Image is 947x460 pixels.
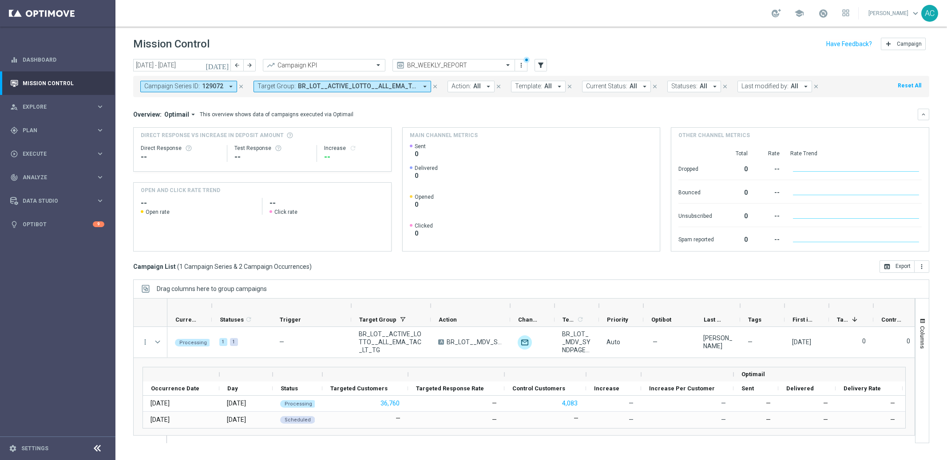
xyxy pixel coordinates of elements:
button: open_in_browser Export [880,260,915,273]
button: close [812,82,820,91]
span: Delivered [786,385,814,392]
button: person_search Explore keyboard_arrow_right [10,103,105,110]
button: Mission Control [10,80,105,87]
i: settings [9,444,17,452]
i: more_vert [141,338,149,346]
span: ( [177,263,179,271]
span: All [473,83,481,90]
button: close [651,82,659,91]
button: arrow_back [231,59,243,71]
span: 0 [415,172,438,180]
button: Optimail arrow_drop_down [162,110,200,118]
div: There are unsaved changes [523,57,530,63]
span: All [791,83,798,90]
button: close [431,82,439,91]
span: Open rate [146,208,170,216]
span: Click rate [274,208,297,216]
span: Increase [594,385,619,392]
colored-tag: Processing [280,399,317,408]
div: -- [324,152,384,162]
div: Analyze [10,173,96,181]
ng-select: BR_WEEKLY_REPORT [392,59,515,71]
i: lightbulb [10,220,18,228]
i: keyboard_arrow_down [920,111,927,118]
i: arrow_drop_down [189,110,197,118]
span: Campaign [897,41,922,47]
h4: OPEN AND CLICK RATE TREND [141,186,220,194]
i: arrow_forward [246,62,253,68]
i: keyboard_arrow_right [96,149,104,158]
div: -- [758,208,780,222]
div: — [836,396,903,411]
div: Direct Response [141,145,220,152]
button: equalizer Dashboard [10,56,105,63]
span: Calculate column [244,315,252,324]
i: close [813,83,819,90]
i: more_vert [518,62,525,69]
span: Current Status: [586,83,627,90]
div: Execute [10,150,96,158]
label: 0 [907,337,910,345]
i: close [722,83,728,90]
div: Data Studio keyboard_arrow_right [10,197,105,204]
i: equalizer [10,56,18,64]
button: Statuses: All arrow_drop_down [667,81,721,92]
i: keyboard_arrow_right [96,102,104,111]
div: 1 [219,338,227,346]
span: Priority [607,316,628,323]
multiple-options-button: Export to CSV [880,263,929,270]
span: Statuses: [671,83,697,90]
span: A [438,339,444,345]
span: Statuses [220,316,244,323]
span: Occurrence Date [151,385,199,392]
div: 0 [725,208,748,222]
button: more_vert [517,60,526,71]
span: ) [309,263,312,271]
h3: Overview: [133,110,162,118]
label: 0 [862,337,866,345]
button: Action: All arrow_drop_down [448,81,495,92]
div: play_circle_outline Execute keyboard_arrow_right [10,150,105,157]
span: Last Modified By [704,316,725,323]
i: keyboard_arrow_right [96,126,104,134]
span: keyboard_arrow_down [911,8,920,18]
i: person_search [10,103,18,111]
button: arrow_forward [243,59,256,71]
span: Processing [179,340,207,346]
i: keyboard_arrow_right [96,197,104,205]
span: 1 Campaign Series & 2 Campaign Occurrences [179,263,309,271]
button: Reset All [897,81,922,90]
div: Row Groups [157,285,267,292]
div: Rate [758,150,780,157]
span: Delivery Rate [844,385,881,392]
img: Optimail [518,335,532,350]
input: Select date range [133,59,231,71]
span: Explore [23,104,96,110]
span: Current Status [175,316,197,323]
div: -- [141,152,220,162]
button: close [237,82,245,91]
div: Test Response [234,145,309,152]
i: arrow_back [234,62,240,68]
i: close [432,83,438,90]
h4: Other channel metrics [678,131,750,139]
label: — [574,414,579,422]
button: gps_fixed Plan keyboard_arrow_right [10,127,105,134]
div: AC [921,5,938,22]
span: Target Group [359,316,396,323]
span: Analyze [23,175,96,180]
div: -- [758,185,780,199]
i: refresh [349,145,357,152]
span: Tags [748,316,761,323]
i: more_vert [918,263,925,270]
span: — [721,416,726,423]
i: play_circle_outline [10,150,18,158]
div: -- [758,161,780,175]
button: Last modified by: All arrow_drop_down [737,81,812,92]
h4: Main channel metrics [410,131,478,139]
span: Drag columns here to group campaigns [157,285,267,292]
div: Wednesday [227,399,246,407]
span: First in Range [792,316,814,323]
div: track_changes Analyze keyboard_arrow_right [10,174,105,181]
